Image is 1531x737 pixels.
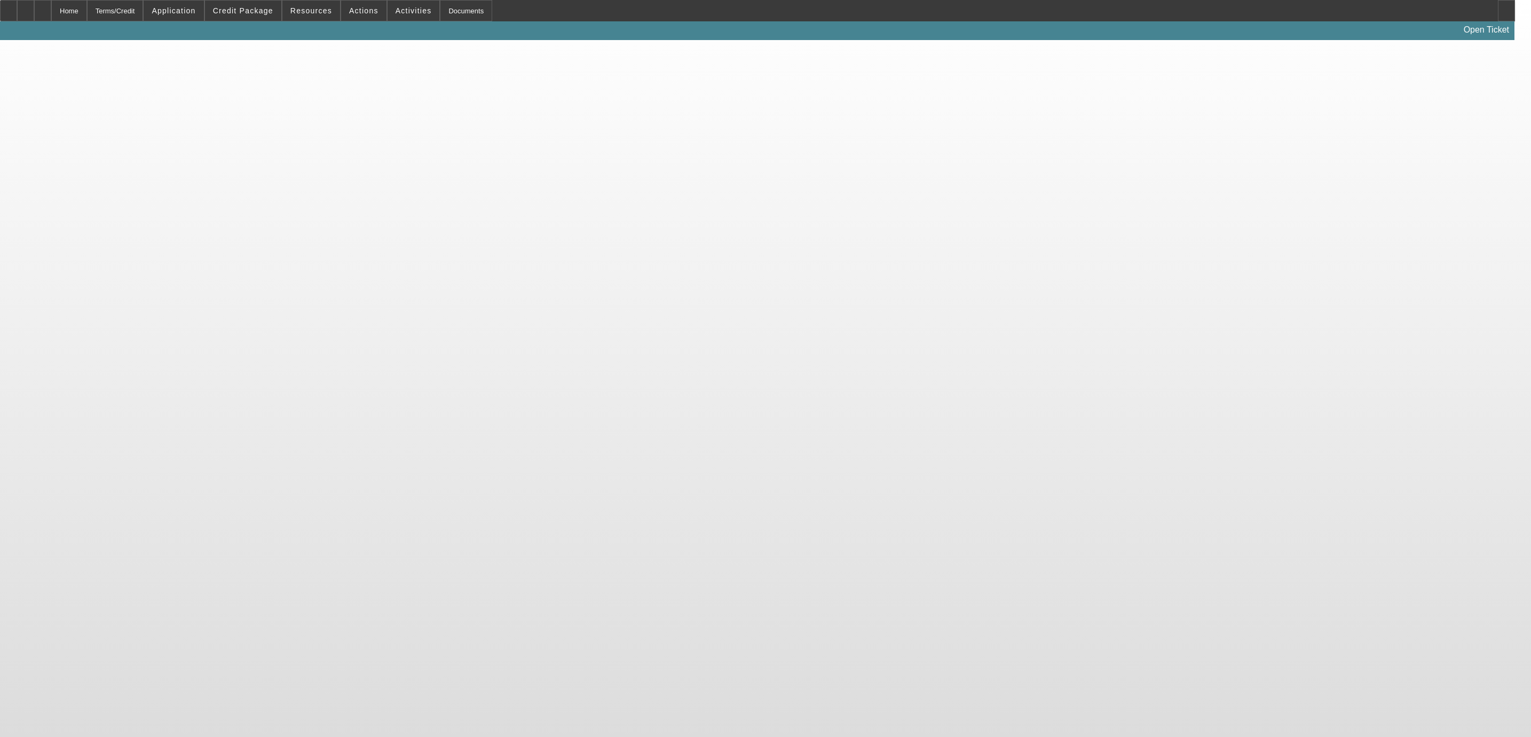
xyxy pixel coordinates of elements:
button: Application [144,1,203,21]
span: Actions [349,6,378,15]
span: Activities [396,6,432,15]
a: Open Ticket [1459,21,1513,39]
span: Application [152,6,195,15]
button: Credit Package [205,1,281,21]
button: Actions [341,1,386,21]
span: Credit Package [213,6,273,15]
span: Resources [290,6,332,15]
button: Activities [388,1,440,21]
button: Resources [282,1,340,21]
